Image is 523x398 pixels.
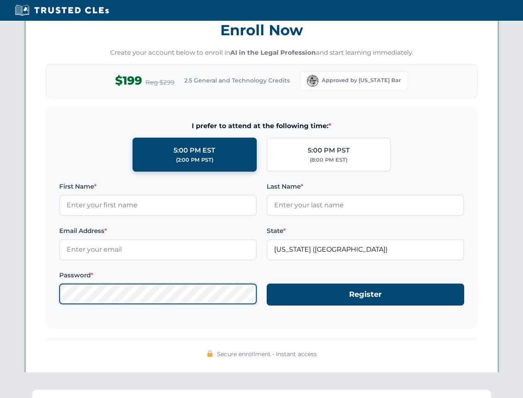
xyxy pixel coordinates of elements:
[59,195,257,216] input: Enter your first name
[59,182,257,192] label: First Name
[59,226,257,236] label: Email Address
[217,349,317,359] span: Secure enrollment • Instant access
[59,239,257,260] input: Enter your email
[267,284,464,306] button: Register
[267,182,464,192] label: Last Name
[46,17,477,43] h3: Enroll Now
[46,48,477,58] p: Create your account below to enroll in and start learning immediately.
[145,78,174,87] span: Reg $299
[307,75,318,87] img: Florida Bar
[59,270,257,280] label: Password
[308,145,350,156] div: 5:00 PM PST
[12,4,111,17] img: Trusted CLEs
[267,239,464,260] input: Florida (FL)
[59,121,464,131] span: I prefer to attend at the following time:
[267,226,464,236] label: State
[174,145,215,156] div: 5:00 PM EST
[207,350,213,357] img: 🔒
[267,195,464,216] input: Enter your last name
[184,76,290,85] span: 2.5 General and Technology Credits
[230,49,316,56] strong: AI in the Legal Profession
[176,156,213,164] div: (2:00 PM PST)
[322,76,401,85] span: Approved by [US_STATE] Bar
[310,156,347,164] div: (8:00 PM EST)
[115,71,142,90] span: $199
